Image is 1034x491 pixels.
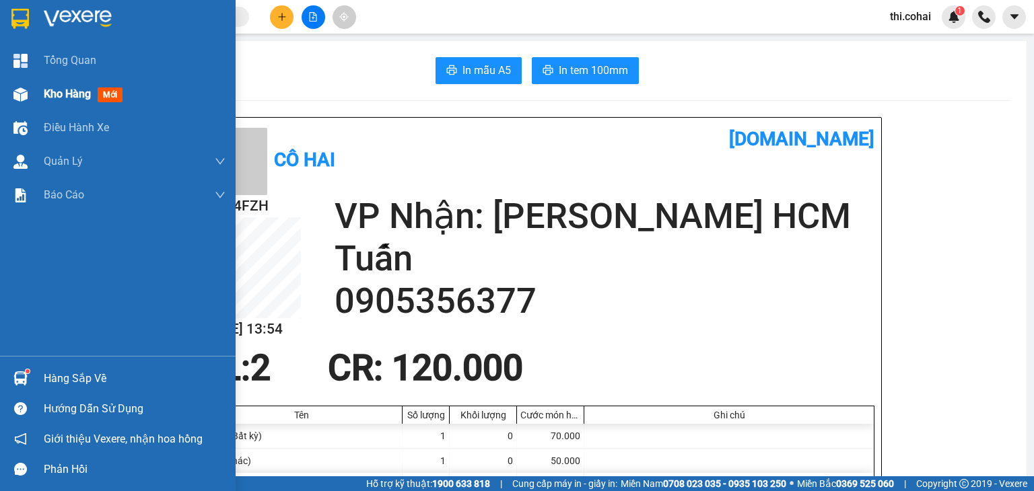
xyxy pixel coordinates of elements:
button: aim [333,5,356,29]
span: printer [446,65,457,77]
img: warehouse-icon [13,121,28,135]
span: down [215,190,226,200]
b: Cô Hai [81,32,143,54]
strong: 0708 023 035 - 0935 103 250 [663,478,786,489]
b: [DOMAIN_NAME] [729,128,874,150]
span: Miền Bắc [797,476,894,491]
div: 70.000 [517,424,584,448]
span: 1 [957,6,962,15]
span: In tem 100mm [559,62,628,79]
img: icon-new-feature [948,11,960,23]
div: Phản hồi [44,459,226,480]
div: Ghi chú [588,410,870,420]
img: warehouse-icon [13,155,28,169]
span: | [904,476,906,491]
span: Quản Lý [44,153,83,169]
div: Tên [204,410,399,420]
img: solution-icon [13,188,28,202]
span: In mẫu A5 [462,62,511,79]
b: Cô Hai [274,149,335,171]
div: 0 [450,449,517,473]
img: phone-icon [978,11,990,23]
span: aim [339,12,349,22]
div: 1 [403,449,450,473]
span: ⚪️ [790,481,794,486]
div: 1 [403,424,450,448]
h2: 845Q4FZH [7,78,108,100]
span: file-add [308,12,318,22]
div: T.xốp (Bất kỳ) [201,424,403,448]
div: 0 [450,424,517,448]
span: Miền Nam [621,476,786,491]
span: question-circle [14,402,27,415]
img: warehouse-icon [13,371,28,385]
span: 2 [250,347,271,389]
div: Số lượng [406,410,446,420]
h2: VP Nhận: [PERSON_NAME] HCM [71,78,325,205]
h2: Tuấn [335,237,874,280]
button: printerIn mẫu A5 [436,57,522,84]
span: Tổng Quan [44,52,96,69]
div: Cước món hàng [520,410,580,420]
button: caret-down [1002,5,1026,29]
img: warehouse-icon [13,87,28,102]
sup: 1 [26,369,30,373]
h2: [DATE] 13:54 [200,318,301,340]
span: | [500,476,502,491]
sup: 1 [955,6,965,15]
span: printer [543,65,553,77]
img: dashboard-icon [13,54,28,68]
div: Hướng dẫn sử dụng [44,399,226,419]
div: 50.000 [517,449,584,473]
span: copyright [959,479,969,488]
span: Cung cấp máy in - giấy in: [512,476,617,491]
h2: VP Nhận: [PERSON_NAME] HCM [335,195,874,237]
span: mới [98,87,123,102]
b: [DOMAIN_NAME] [180,11,325,33]
div: Bao (Khác) [201,449,403,473]
button: plus [270,5,294,29]
button: file-add [302,5,325,29]
h2: 845Q4FZH [200,195,301,217]
button: printerIn tem 100mm [532,57,639,84]
span: caret-down [1008,11,1021,23]
span: Hỗ trợ kỹ thuật: [366,476,490,491]
strong: 1900 633 818 [432,478,490,489]
span: Báo cáo [44,186,84,203]
span: Giới thiệu Vexere, nhận hoa hồng [44,430,203,447]
span: thi.cohai [879,8,942,25]
h2: 0905356377 [335,280,874,322]
span: CR : 120.000 [328,347,523,389]
strong: 0369 525 060 [836,478,894,489]
div: Hàng sắp về [44,369,226,389]
span: down [215,156,226,167]
span: notification [14,432,27,445]
div: Khối lượng [453,410,513,420]
span: plus [277,12,287,22]
span: Điều hành xe [44,119,109,136]
span: Kho hàng [44,87,91,100]
img: logo-vxr [11,9,29,29]
span: message [14,463,27,476]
